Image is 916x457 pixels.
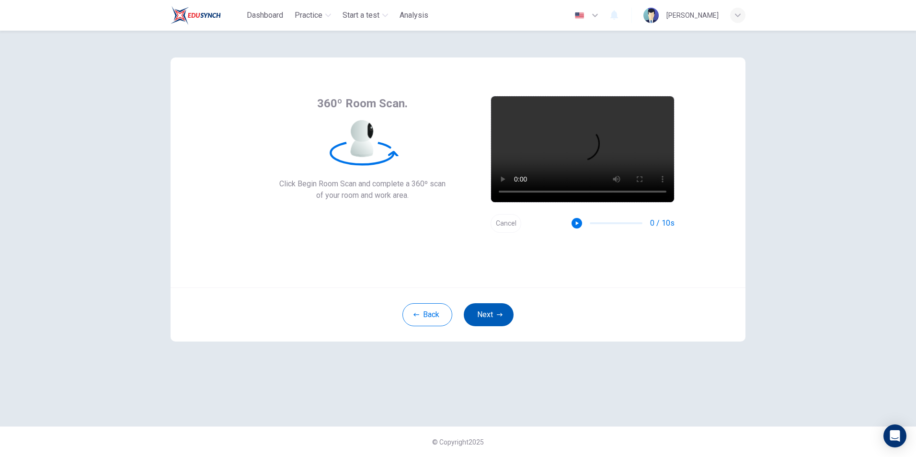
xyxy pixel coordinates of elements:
button: Back [402,303,452,326]
span: Practice [295,10,322,21]
button: Start a test [339,7,392,24]
span: 360º Room Scan. [317,96,408,111]
span: Analysis [400,10,428,21]
button: Next [464,303,514,326]
button: Cancel [491,214,521,233]
img: Profile picture [643,8,659,23]
div: [PERSON_NAME] [666,10,719,21]
span: of your room and work area. [279,190,446,201]
span: © Copyright 2025 [432,438,484,446]
button: Analysis [396,7,432,24]
span: 0 / 10s [650,217,675,229]
img: Train Test logo [171,6,221,25]
img: en [573,12,585,19]
a: Train Test logo [171,6,243,25]
span: Click Begin Room Scan and complete a 360º scan [279,178,446,190]
div: Open Intercom Messenger [883,424,906,447]
button: Dashboard [243,7,287,24]
button: Practice [291,7,335,24]
span: Dashboard [247,10,283,21]
span: Start a test [343,10,379,21]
